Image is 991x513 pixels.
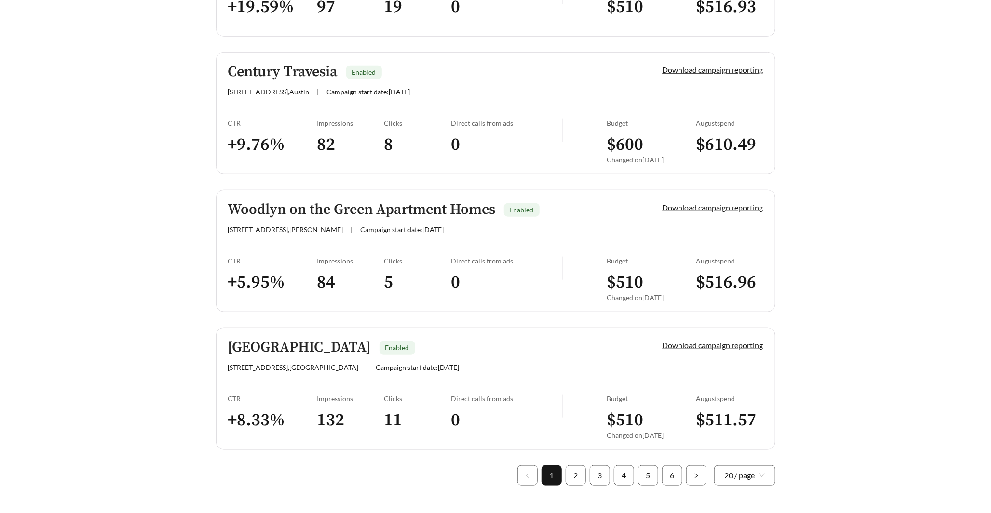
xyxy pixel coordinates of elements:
[228,340,371,355] h5: [GEOGRAPHIC_DATA]
[686,465,706,486] li: Next Page
[562,395,563,418] img: line
[607,395,696,403] div: Budget
[228,363,359,371] span: [STREET_ADDRESS] , [GEOGRAPHIC_DATA]
[228,272,317,293] h3: + 5.95 %
[317,272,384,293] h3: 84
[607,431,696,439] div: Changed on [DATE]
[525,473,530,479] span: left
[663,203,763,212] a: Download campaign reporting
[228,257,317,265] div: CTR
[566,466,585,485] a: 2
[590,466,610,485] a: 3
[562,257,563,280] img: line
[662,465,682,486] li: 6
[451,257,562,265] div: Direct calls from ads
[693,473,699,479] span: right
[352,68,376,76] span: Enabled
[590,465,610,486] li: 3
[228,202,496,218] h5: Woodlyn on the Green Apartment Homes
[517,465,538,486] button: left
[607,257,696,265] div: Budget
[216,52,775,174] a: Century TravesiaEnabled[STREET_ADDRESS],Austin|Campaign start date:[DATE]Download campaign report...
[317,409,384,431] h3: 132
[384,395,451,403] div: Clicks
[228,88,310,96] span: [STREET_ADDRESS] , Austin
[451,134,562,156] h3: 0
[228,134,317,156] h3: + 9.76 %
[361,225,444,234] span: Campaign start date: [DATE]
[607,293,696,302] div: Changed on [DATE]
[510,206,534,214] span: Enabled
[638,465,658,486] li: 5
[451,395,562,403] div: Direct calls from ads
[542,465,562,486] li: 1
[367,363,368,371] span: |
[327,88,410,96] span: Campaign start date: [DATE]
[614,465,634,486] li: 4
[376,363,460,371] span: Campaign start date: [DATE]
[614,466,634,485] a: 4
[696,395,763,403] div: August spend
[216,328,775,450] a: [GEOGRAPHIC_DATA]Enabled[STREET_ADDRESS],[GEOGRAPHIC_DATA]|Campaign start date:[DATE]Download cam...
[686,465,706,486] button: right
[663,341,763,350] a: Download campaign reporting
[663,466,682,485] a: 6
[451,119,562,127] div: Direct calls from ads
[384,257,451,265] div: Clicks
[638,466,658,485] a: 5
[228,395,317,403] div: CTR
[696,272,763,293] h3: $ 516.96
[384,134,451,156] h3: 8
[607,409,696,431] h3: $ 510
[384,119,451,127] div: Clicks
[607,134,696,156] h3: $ 600
[696,119,763,127] div: August spend
[451,409,562,431] h3: 0
[725,466,765,485] span: 20 / page
[607,119,696,127] div: Budget
[228,119,317,127] div: CTR
[517,465,538,486] li: Previous Page
[317,119,384,127] div: Impressions
[228,409,317,431] h3: + 8.33 %
[451,272,562,293] h3: 0
[696,409,763,431] h3: $ 511.57
[542,466,561,485] a: 1
[317,88,319,96] span: |
[228,64,338,80] h5: Century Travesia
[317,257,384,265] div: Impressions
[317,134,384,156] h3: 82
[228,225,343,234] span: [STREET_ADDRESS] , [PERSON_NAME]
[566,465,586,486] li: 2
[562,119,563,142] img: line
[384,272,451,293] h3: 5
[696,134,763,156] h3: $ 610.49
[696,257,763,265] div: August spend
[384,409,451,431] h3: 11
[216,190,775,312] a: Woodlyn on the Green Apartment HomesEnabled[STREET_ADDRESS],[PERSON_NAME]|Campaign start date:[DA...
[607,272,696,293] h3: $ 510
[385,343,409,352] span: Enabled
[663,65,763,74] a: Download campaign reporting
[317,395,384,403] div: Impressions
[714,465,775,486] div: Page Size
[607,156,696,164] div: Changed on [DATE]
[351,225,353,234] span: |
